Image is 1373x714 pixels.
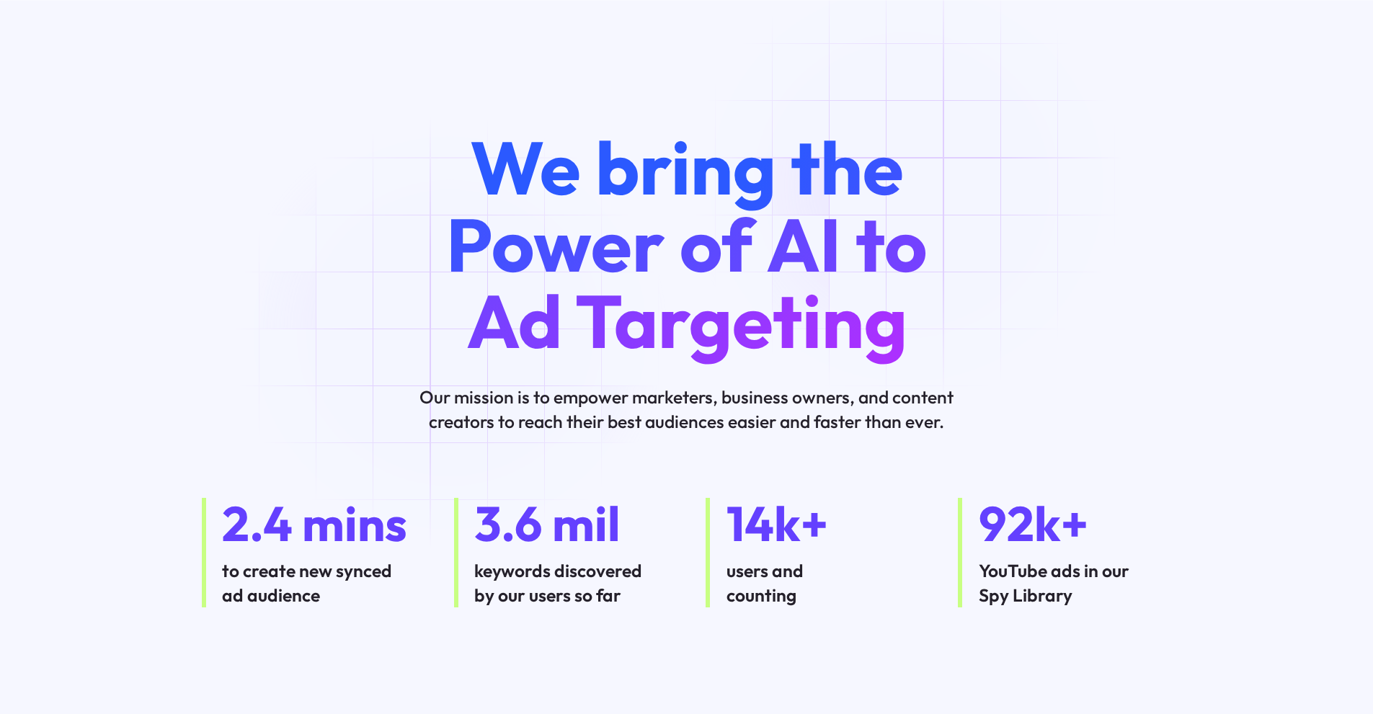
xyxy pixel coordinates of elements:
[727,498,920,549] div: 14k+
[727,558,920,607] div: users and counting
[979,558,1172,607] div: YouTube ads in our Spy Library
[222,498,415,549] div: 2.4 mins
[446,120,927,367] span: We bring the Power of AI to Ad Targeting
[222,558,415,607] div: to create new synced ad audience
[474,498,667,549] div: 3.6 mil
[979,498,1172,549] div: 92k+
[396,385,977,433] p: Our mission is to empower marketers, business owners, and content creators to reach their best au...
[474,558,667,607] div: keywords discovered by our users so far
